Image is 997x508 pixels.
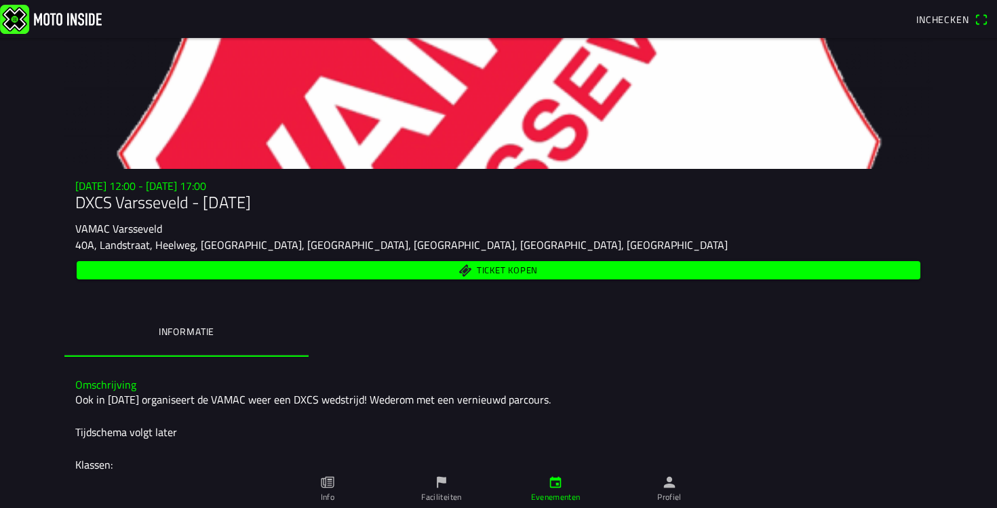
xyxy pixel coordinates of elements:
[75,220,162,237] ion-text: VAMAC Varsseveld
[910,7,994,31] a: Incheckenqr scanner
[321,491,334,503] ion-label: Info
[421,491,461,503] ion-label: Faciliteiten
[159,324,214,339] ion-label: Informatie
[434,475,449,490] ion-icon: flag
[916,12,969,26] span: Inchecken
[75,378,922,391] h3: Omschrijving
[657,491,682,503] ion-label: Profiel
[75,180,922,193] h3: [DATE] 12:00 - [DATE] 17:00
[75,237,728,253] ion-text: 40A, Landstraat, Heelweg, [GEOGRAPHIC_DATA], [GEOGRAPHIC_DATA], [GEOGRAPHIC_DATA], [GEOGRAPHIC_DA...
[662,475,677,490] ion-icon: person
[75,193,922,212] h1: DXCS Varsseveld - [DATE]
[477,266,538,275] span: Ticket kopen
[320,475,335,490] ion-icon: paper
[531,491,581,503] ion-label: Evenementen
[548,475,563,490] ion-icon: calendar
